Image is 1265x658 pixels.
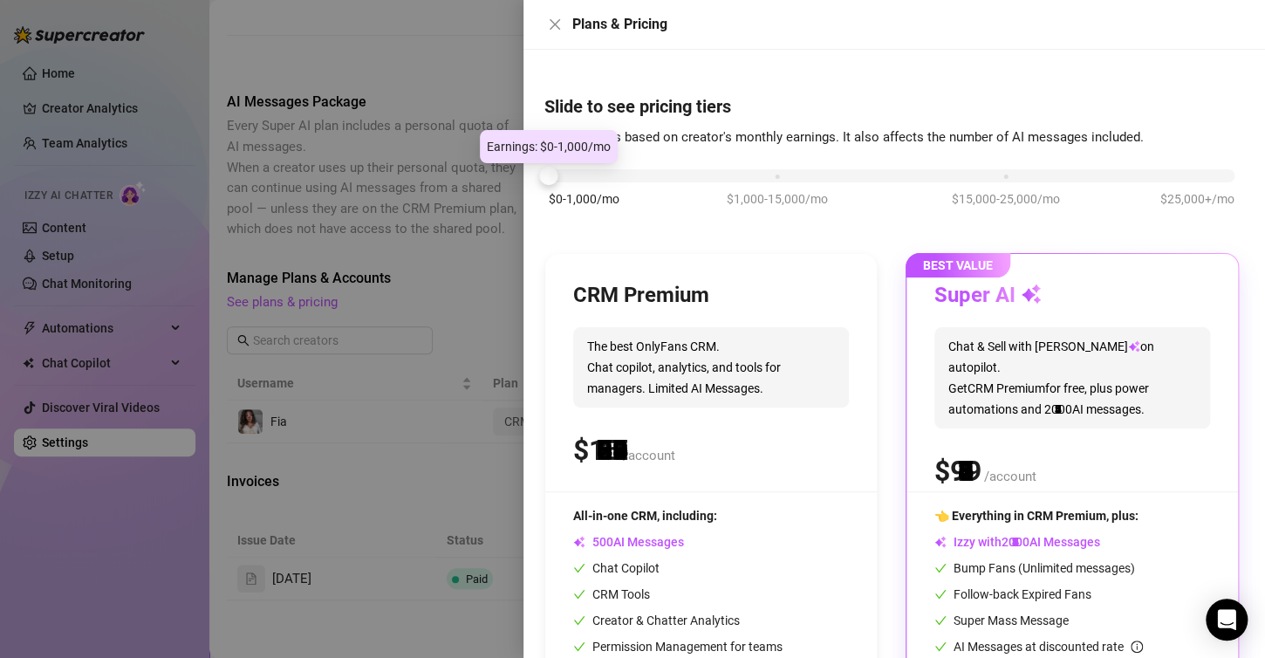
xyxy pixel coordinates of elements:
span: check [573,588,585,600]
span: Izzy with AI Messages [934,535,1100,549]
h3: CRM Premium [573,282,709,310]
span: $ [573,434,620,467]
span: Permission Management for teams [573,640,783,654]
span: $0-1,000/mo [549,189,619,209]
div: Open Intercom Messenger [1206,599,1248,641]
span: check [573,641,585,653]
span: BEST VALUE [906,253,1010,278]
span: info-circle [1131,641,1143,653]
span: check [934,588,947,600]
span: Creator & Chatter Analytics [573,613,740,627]
span: Follow-back Expired Fans [934,587,1091,601]
span: Super Mass Message [934,613,1069,627]
span: $1,000-15,000/mo [727,189,828,209]
h4: Slide to see pricing tiers [544,94,1244,119]
span: All-in-one CRM, including: [573,509,717,523]
span: check [934,562,947,574]
span: check [934,614,947,627]
span: check [573,614,585,627]
span: Bump Fans (Unlimited messages) [934,561,1135,575]
div: Earnings: $0-1,000/mo [480,130,618,163]
span: check [934,641,947,653]
span: /account [623,448,675,463]
span: /account [984,469,1036,484]
span: $25,000+/mo [1160,189,1234,209]
span: CRM Tools [573,587,650,601]
span: $15,000-25,000/mo [952,189,1060,209]
span: The best OnlyFans CRM. Chat copilot, analytics, and tools for managers. Limited AI Messages. [573,327,849,408]
span: Our pricing is based on creator's monthly earnings. It also affects the number of AI messages inc... [544,129,1144,145]
span: Chat & Sell with [PERSON_NAME] on autopilot. Get CRM Premium for free, plus power automations and... [934,327,1210,428]
span: $ [934,455,981,488]
h3: Super AI [934,282,1042,310]
span: Chat Copilot [573,561,660,575]
button: Close [544,14,565,35]
span: close [548,17,562,31]
div: Plans & Pricing [572,14,1244,35]
span: check [573,562,585,574]
span: AI Messages at discounted rate [954,640,1143,654]
span: AI Messages [573,535,684,549]
span: 👈 Everything in CRM Premium, plus: [934,509,1138,523]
